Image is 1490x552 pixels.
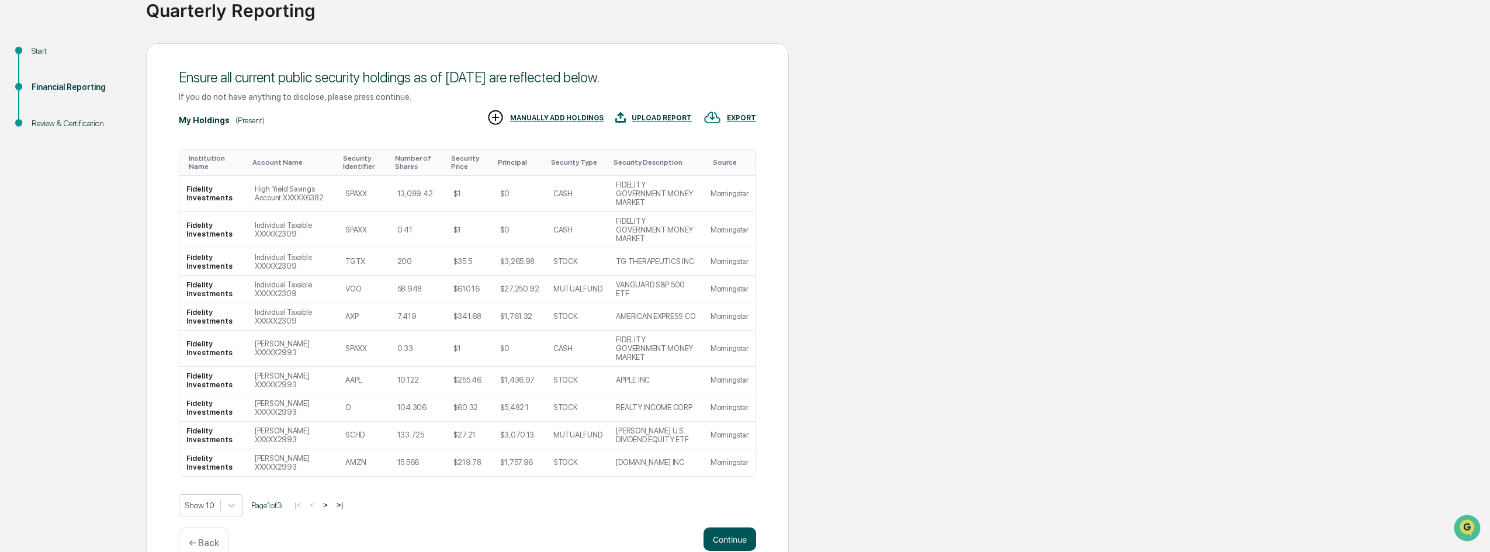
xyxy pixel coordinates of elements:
[493,212,546,248] td: $0
[546,248,609,276] td: STOCK
[713,158,751,166] div: Toggle SortBy
[546,422,609,449] td: MUTUALFUND
[727,114,756,122] div: EXPORT
[189,154,243,171] div: Toggle SortBy
[446,176,493,212] td: $1
[179,248,248,276] td: Fidelity Investments
[390,394,446,422] td: 104.306
[609,422,703,449] td: [PERSON_NAME] U.S. DIVIDEND EQUITY ETF
[12,25,213,43] p: How can we help?
[493,248,546,276] td: $3,265.98
[493,176,546,212] td: $0
[704,276,756,303] td: Morningstar
[510,114,604,122] div: MANUALLY ADD HOLDINGS
[487,109,504,126] img: MANUALLY ADD HOLDINGS
[333,500,346,510] button: >|
[390,331,446,367] td: 0.33
[179,92,756,102] div: If you do not have anything to disclose, please press continue.
[446,303,493,331] td: $341.68
[320,500,331,510] button: >
[248,276,338,303] td: Individual Taxable XXXXX2309
[609,176,703,212] td: FIDELITY GOVERNMENT MONEY MARKET
[32,117,127,130] div: Review & Certification
[199,93,213,107] button: Start new chat
[390,212,446,248] td: 0.41
[704,248,756,276] td: Morningstar
[446,212,493,248] td: $1
[546,394,609,422] td: STOCK
[248,449,338,476] td: [PERSON_NAME] XXXXX2993
[609,394,703,422] td: REALTY INCOME CORP
[546,331,609,367] td: CASH
[446,367,493,394] td: $255.46
[338,303,390,331] td: AXP
[609,449,703,476] td: [DOMAIN_NAME] INC
[451,154,488,171] div: Toggle SortBy
[96,147,145,159] span: Attestations
[632,114,692,122] div: UPLOAD REPORT
[306,500,318,510] button: <
[446,276,493,303] td: $610.16
[40,101,148,110] div: We're available if you need us!
[493,367,546,394] td: $1,436.97
[7,143,80,164] a: 🖐️Preclearance
[704,303,756,331] td: Morningstar
[338,331,390,367] td: SPAXX
[179,116,230,125] div: My Holdings
[546,449,609,476] td: STOCK
[23,169,74,181] span: Data Lookup
[32,81,127,93] div: Financial Reporting
[338,422,390,449] td: SCHD
[609,367,703,394] td: APPLE INC
[704,109,721,126] img: EXPORT
[446,248,493,276] td: $35.5
[704,367,756,394] td: Morningstar
[179,69,756,86] div: Ensure all current public security holdings as of [DATE] are reflected below.
[338,394,390,422] td: O
[390,422,446,449] td: 133.725
[248,331,338,367] td: [PERSON_NAME] XXXXX2993
[40,89,192,101] div: Start new chat
[248,176,338,212] td: High Yield Savings Account XXXXX6382
[704,449,756,476] td: Morningstar
[615,109,626,126] img: UPLOAD REPORT
[179,331,248,367] td: Fidelity Investments
[12,148,21,158] div: 🖐️
[248,394,338,422] td: [PERSON_NAME] XXXXX2993
[338,212,390,248] td: SPAXX
[704,212,756,248] td: Morningstar
[179,422,248,449] td: Fidelity Investments
[390,248,446,276] td: 200
[498,158,542,166] div: Toggle SortBy
[546,303,609,331] td: STOCK
[546,367,609,394] td: STOCK
[179,212,248,248] td: Fidelity Investments
[251,501,282,510] span: Page 1 of 3
[80,143,150,164] a: 🗄️Attestations
[390,276,446,303] td: 58.948
[551,158,604,166] div: Toggle SortBy
[704,422,756,449] td: Morningstar
[179,449,248,476] td: Fidelity Investments
[338,449,390,476] td: AMZN
[338,276,390,303] td: VOO
[85,148,94,158] div: 🗄️
[493,422,546,449] td: $3,070.13
[609,303,703,331] td: AMERICAN EXPRESS CO
[609,248,703,276] td: TG THERAPEUTICS INC
[248,248,338,276] td: Individual Taxable XXXXX2309
[704,176,756,212] td: Morningstar
[12,171,21,180] div: 🔎
[291,500,304,510] button: |<
[614,158,698,166] div: Toggle SortBy
[390,449,446,476] td: 15.566
[338,176,390,212] td: SPAXX
[546,212,609,248] td: CASH
[704,394,756,422] td: Morningstar
[390,367,446,394] td: 10.122
[116,198,141,207] span: Pylon
[248,422,338,449] td: [PERSON_NAME] XXXXX2993
[390,176,446,212] td: 13,089.42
